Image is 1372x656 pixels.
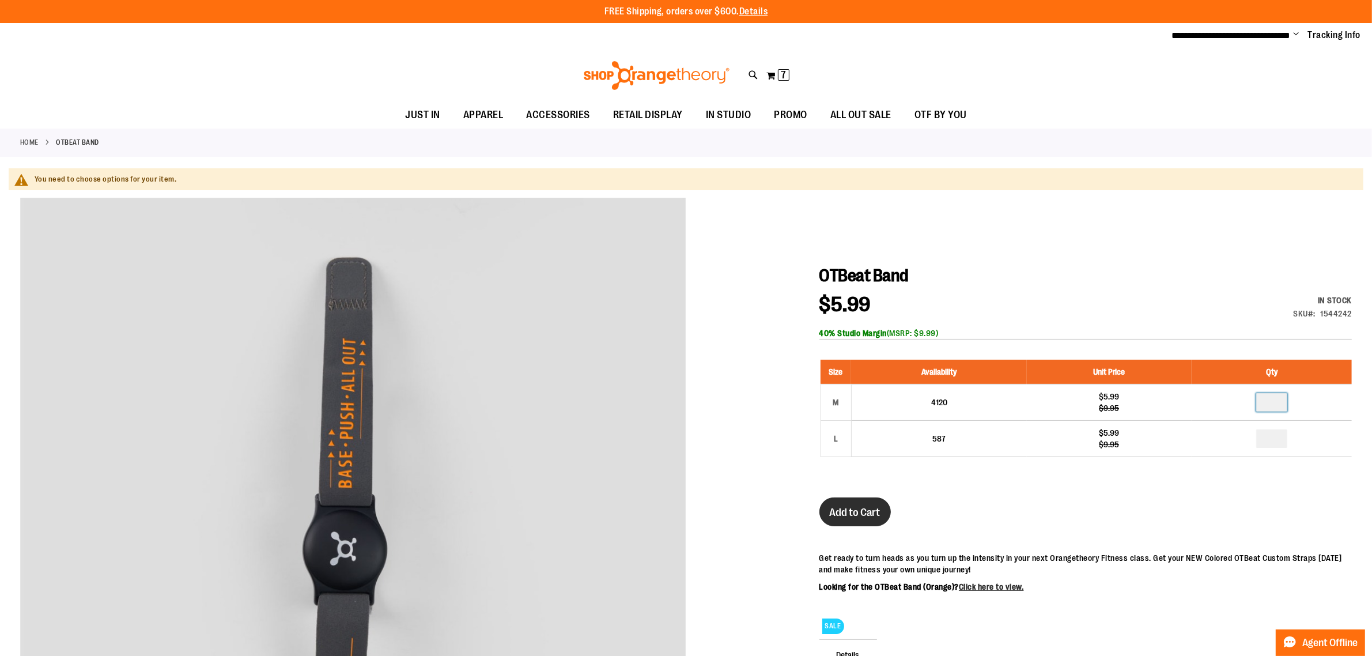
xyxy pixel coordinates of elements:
[739,6,768,17] a: Details
[613,102,683,128] span: RETAIL DISPLAY
[1294,295,1352,306] div: Availability
[851,360,1027,384] th: Availability
[604,5,768,18] p: FREE Shipping, orders over $600.
[1033,391,1186,402] div: $5.99
[1302,638,1358,649] span: Agent Offline
[819,293,871,316] span: $5.99
[1294,29,1299,41] button: Account menu
[819,327,1352,339] div: (MSRP: $9.99)
[822,619,844,634] span: SALE
[1027,360,1192,384] th: Unit Price
[830,102,891,128] span: ALL OUT SALE
[819,552,1352,575] p: Get ready to turn heads as you turn up the intensity in your next Orangetheory Fitness class. Get...
[405,102,440,128] span: JUST IN
[1294,295,1352,306] div: In stock
[827,394,845,411] div: M
[781,69,786,81] span: 7
[56,137,100,148] strong: OTBeat Band
[959,582,1024,591] a: Click here to view.
[1192,360,1352,384] th: Qty
[830,506,880,519] span: Add to Cart
[819,582,1024,591] b: Looking for the OTBeat Band (Orange)?
[1033,402,1186,414] div: $9.95
[706,102,751,128] span: IN STUDIO
[526,102,590,128] span: ACCESSORIES
[582,61,731,90] img: Shop Orangetheory
[1308,29,1361,42] a: Tracking Info
[931,398,947,407] span: 4120
[35,174,1355,185] div: You need to choose options for your item.
[774,102,807,128] span: PROMO
[914,102,967,128] span: OTF BY YOU
[1033,439,1186,450] div: $9.95
[932,434,946,443] span: 587
[1321,308,1352,319] div: 1544242
[20,137,39,148] a: Home
[819,329,887,338] b: 40% Studio Margin
[821,360,851,384] th: Size
[1276,629,1365,656] button: Agent Offline
[819,497,891,526] button: Add to Cart
[463,102,504,128] span: APPAREL
[1033,427,1186,439] div: $5.99
[827,430,845,447] div: L
[1294,309,1316,318] strong: SKU
[819,266,909,285] span: OTBeat Band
